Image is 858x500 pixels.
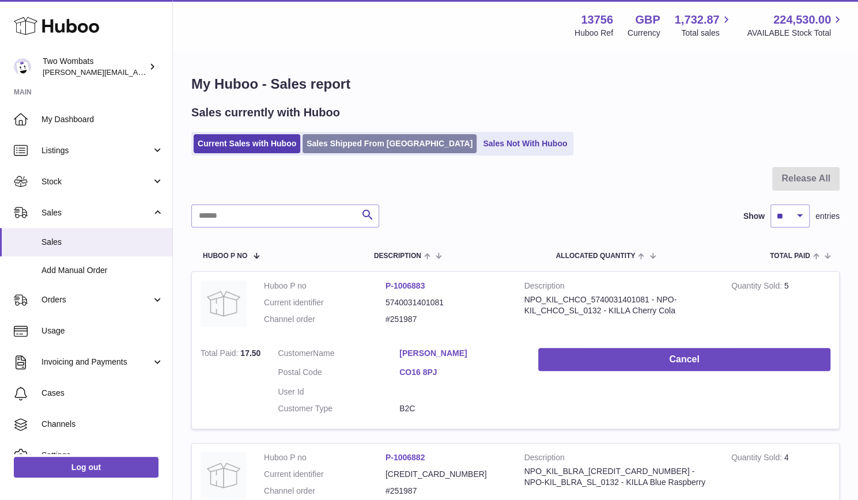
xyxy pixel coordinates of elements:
[581,12,613,28] strong: 13756
[374,252,421,260] span: Description
[628,28,660,39] div: Currency
[41,357,152,368] span: Invoicing and Payments
[41,450,164,461] span: Settings
[41,114,164,125] span: My Dashboard
[731,281,784,293] strong: Quantity Sold
[201,281,247,327] img: no-photo.jpg
[773,12,831,28] span: 224,530.00
[191,75,840,93] h1: My Huboo - Sales report
[731,453,784,465] strong: Quantity Sold
[770,252,810,260] span: Total paid
[278,367,399,381] dt: Postal Code
[399,403,521,414] dd: B2C
[264,469,385,480] dt: Current identifier
[264,486,385,497] dt: Channel order
[264,297,385,308] dt: Current identifier
[278,387,399,397] dt: User Id
[41,294,152,305] span: Orders
[41,388,164,399] span: Cases
[399,348,521,359] a: [PERSON_NAME]
[41,207,152,218] span: Sales
[191,105,340,120] h2: Sales currently with Huboo
[201,349,240,361] strong: Total Paid
[524,281,714,294] strong: Description
[14,457,158,478] a: Log out
[201,452,247,498] img: no-photo.jpg
[675,12,733,39] a: 1,732.87 Total sales
[41,237,164,248] span: Sales
[385,469,507,480] dd: [CREDIT_CARD_NUMBER]
[385,453,425,462] a: P-1006882
[574,28,613,39] div: Huboo Ref
[479,134,571,153] a: Sales Not With Huboo
[14,58,31,75] img: alan@twowombats.com
[524,466,714,488] div: NPO_KIL_BLRA_[CREDIT_CARD_NUMBER] - NPO-KIL_BLRA_SL_0132 - KILLA Blue Raspberry
[41,145,152,156] span: Listings
[41,265,164,276] span: Add Manual Order
[635,12,660,28] strong: GBP
[278,403,399,414] dt: Customer Type
[524,294,714,316] div: NPO_KIL_CHCO_5740031401081 - NPO-KIL_CHCO_SL_0132 - KILLA Cherry Cola
[385,314,507,325] dd: #251987
[278,348,399,362] dt: Name
[194,134,300,153] a: Current Sales with Huboo
[264,281,385,291] dt: Huboo P no
[538,348,830,372] button: Cancel
[240,349,260,358] span: 17.50
[385,297,507,308] dd: 5740031401081
[303,134,477,153] a: Sales Shipped From [GEOGRAPHIC_DATA]
[264,452,385,463] dt: Huboo P no
[723,272,839,339] td: 5
[399,367,521,378] a: CO16 8PJ
[815,211,840,222] span: entries
[524,452,714,466] strong: Description
[278,349,313,358] span: Customer
[43,67,231,77] span: [PERSON_NAME][EMAIL_ADDRESS][DOMAIN_NAME]
[743,211,765,222] label: Show
[264,314,385,325] dt: Channel order
[675,12,720,28] span: 1,732.87
[43,56,146,78] div: Two Wombats
[41,419,164,430] span: Channels
[41,325,164,336] span: Usage
[41,176,152,187] span: Stock
[385,486,507,497] dd: #251987
[747,12,844,39] a: 224,530.00 AVAILABLE Stock Total
[555,252,635,260] span: ALLOCATED Quantity
[203,252,247,260] span: Huboo P no
[747,28,844,39] span: AVAILABLE Stock Total
[681,28,732,39] span: Total sales
[385,281,425,290] a: P-1006883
